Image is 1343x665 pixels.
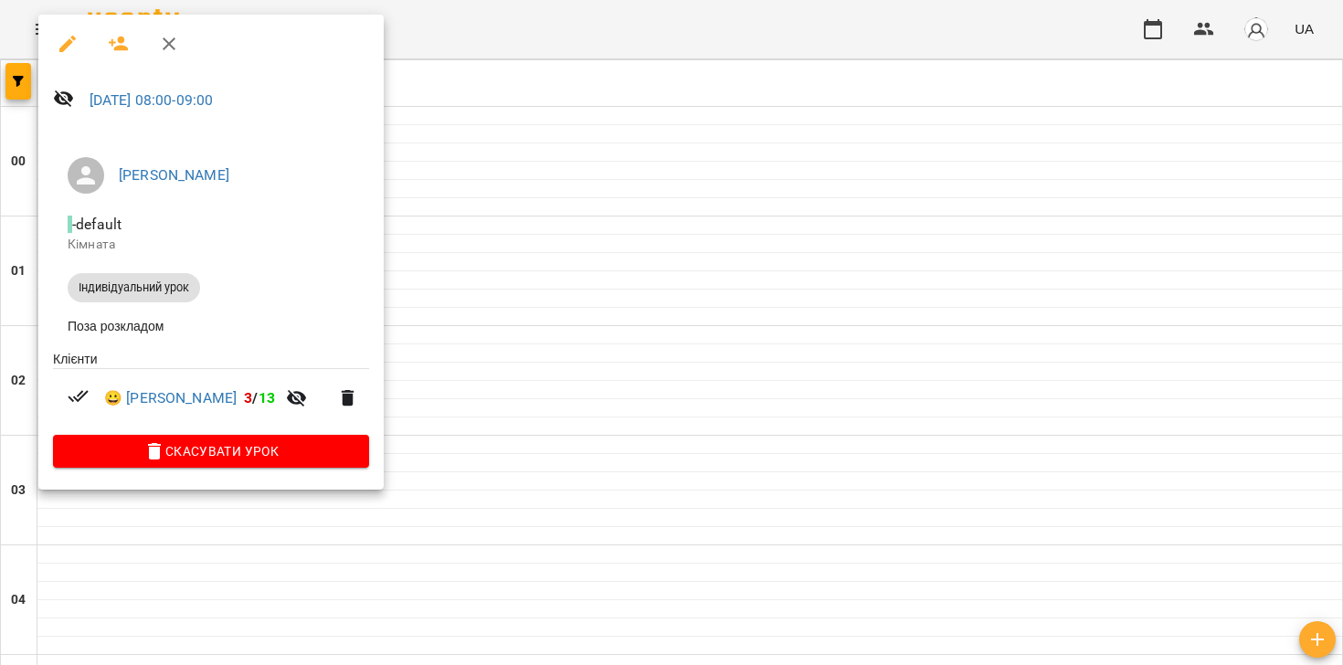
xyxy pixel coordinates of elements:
[53,310,369,343] li: Поза розкладом
[68,280,200,296] span: Індивідуальний урок
[68,236,354,254] p: Кімната
[244,389,275,406] b: /
[68,385,90,407] svg: Візит сплачено
[244,389,252,406] span: 3
[104,387,237,409] a: 😀 [PERSON_NAME]
[259,389,275,406] span: 13
[68,440,354,462] span: Скасувати Урок
[68,216,125,233] span: - default
[90,91,214,109] a: [DATE] 08:00-09:00
[53,350,369,435] ul: Клієнти
[53,435,369,468] button: Скасувати Урок
[119,166,229,184] a: [PERSON_NAME]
